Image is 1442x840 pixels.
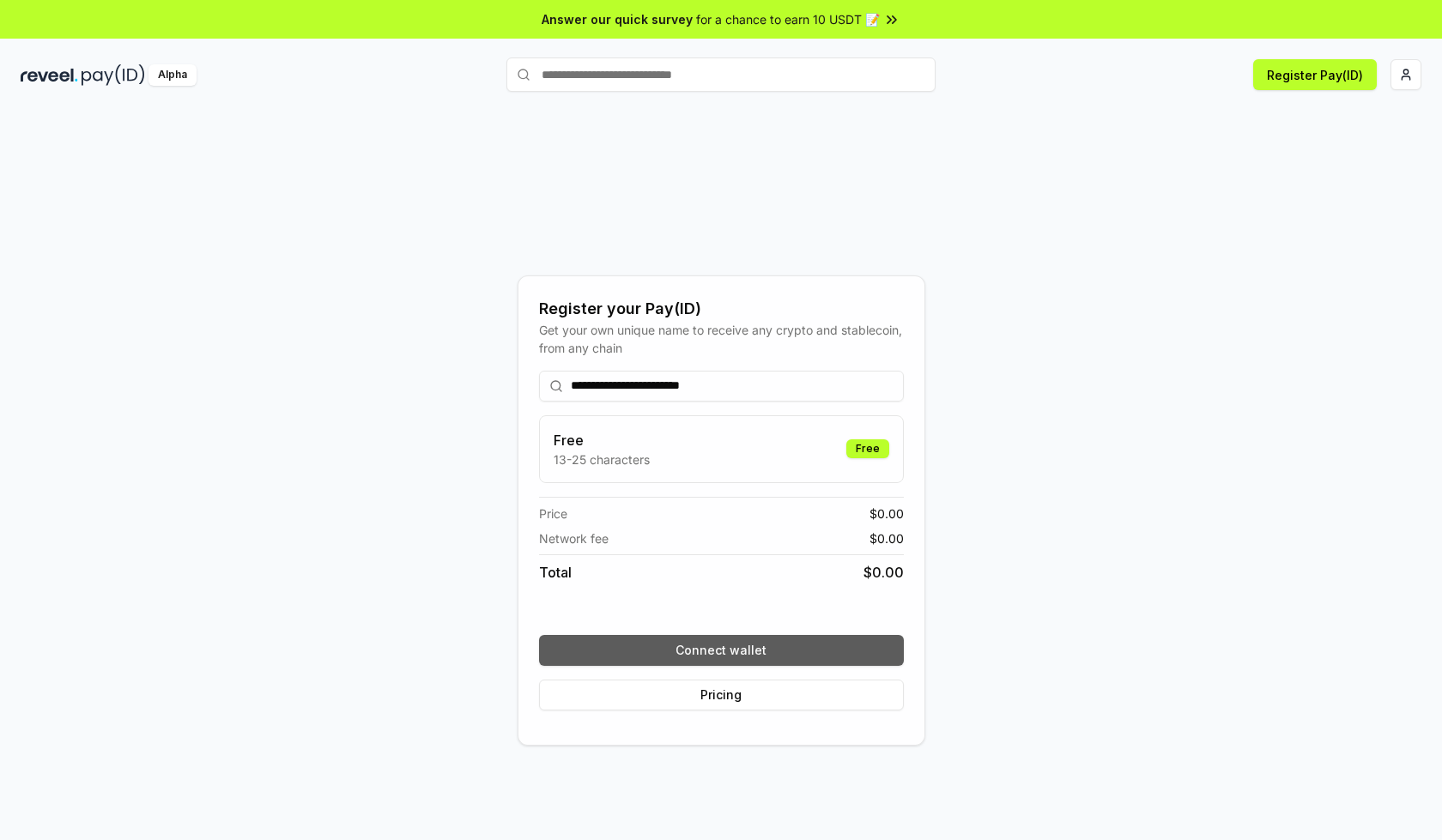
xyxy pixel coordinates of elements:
img: reveel_dark [21,64,78,86]
div: Register your Pay(ID) [539,297,904,321]
div: Free [846,439,889,458]
span: Total [539,562,572,583]
span: $ 0.00 [863,562,904,583]
button: Connect wallet [539,635,904,666]
button: Register Pay(ID) [1253,59,1377,90]
span: for a chance to earn 10 USDT 📝 [696,10,880,28]
span: Price [539,505,567,523]
h3: Free [554,430,650,450]
span: $ 0.00 [869,505,904,523]
span: Network fee [539,529,609,547]
button: Pricing [539,680,904,710]
div: Alpha [148,64,197,86]
div: Get your own unique name to receive any crypto and stablecoin, from any chain [539,321,904,357]
span: Answer our quick survey [542,10,693,28]
p: 13-25 characters [554,450,650,468]
img: pay_id [82,64,145,86]
span: $ 0.00 [869,529,904,547]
